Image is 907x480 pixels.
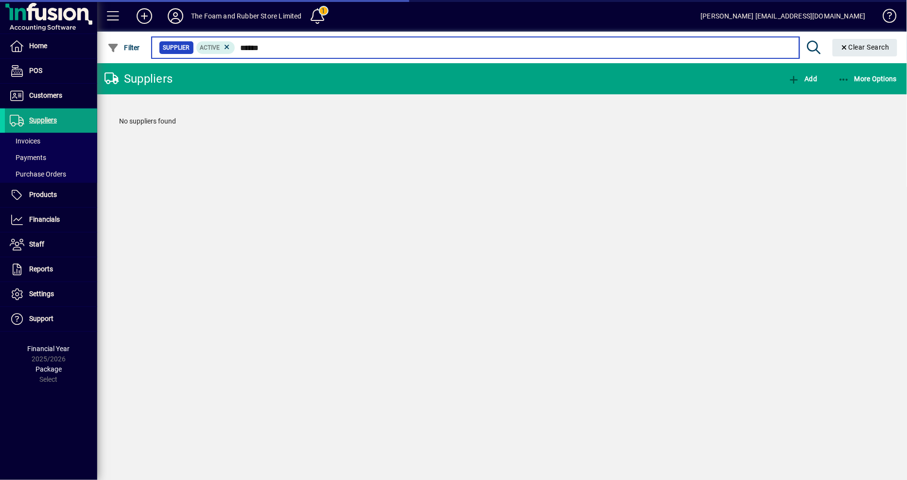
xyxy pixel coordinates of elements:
button: Filter [105,39,142,56]
button: More Options [836,70,900,88]
span: Payments [10,154,46,161]
button: Add [129,7,160,25]
span: Settings [29,290,54,298]
span: Purchase Orders [10,170,66,178]
div: [PERSON_NAME] [EMAIL_ADDRESS][DOMAIN_NAME] [701,8,866,24]
span: Supplier [163,43,190,53]
span: Filter [107,44,140,52]
a: Invoices [5,133,97,149]
div: Suppliers [105,71,173,87]
span: POS [29,67,42,74]
a: Reports [5,257,97,282]
a: Knowledge Base [875,2,895,34]
a: POS [5,59,97,83]
span: Active [200,44,220,51]
div: The Foam and Rubber Store Limited [191,8,302,24]
a: Customers [5,84,97,108]
a: Financials [5,208,97,232]
span: Reports [29,265,53,273]
button: Add [785,70,820,88]
mat-chip: Activation Status: Active [196,41,235,54]
button: Clear [833,39,898,56]
span: Financial Year [28,345,70,353]
div: No suppliers found [109,107,895,136]
span: Financials [29,215,60,223]
span: Staff [29,240,44,248]
a: Purchase Orders [5,166,97,182]
span: Home [29,42,47,50]
button: Profile [160,7,191,25]
span: Package [35,365,62,373]
span: Products [29,191,57,198]
a: Products [5,183,97,207]
span: More Options [838,75,897,83]
span: Suppliers [29,116,57,124]
span: Support [29,315,53,322]
a: Staff [5,232,97,257]
a: Payments [5,149,97,166]
span: Clear Search [840,43,890,51]
a: Home [5,34,97,58]
span: Customers [29,91,62,99]
a: Support [5,307,97,331]
span: Add [788,75,817,83]
span: Invoices [10,137,40,145]
a: Settings [5,282,97,306]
